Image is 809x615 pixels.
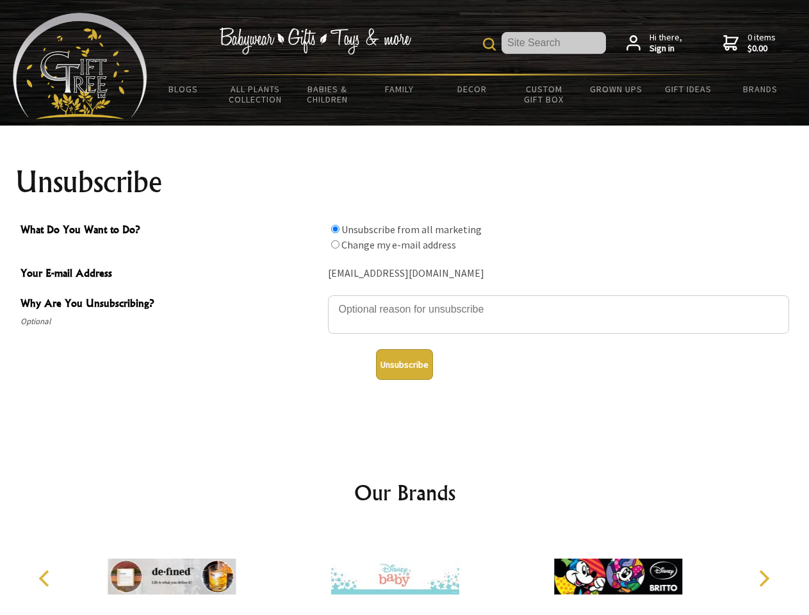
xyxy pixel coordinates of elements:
[508,76,580,113] a: Custom Gift Box
[376,349,433,380] button: Unsubscribe
[219,28,411,54] img: Babywear - Gifts - Toys & more
[291,76,364,113] a: Babies & Children
[20,295,322,314] span: Why Are You Unsubscribing?
[147,76,220,102] a: BLOGS
[328,264,789,284] div: [EMAIL_ADDRESS][DOMAIN_NAME]
[748,43,776,54] strong: $0.00
[650,43,682,54] strong: Sign in
[331,225,339,233] input: What Do You Want to Do?
[723,32,776,54] a: 0 items$0.00
[749,564,778,593] button: Next
[341,223,482,236] label: Unsubscribe from all marketing
[748,31,776,54] span: 0 items
[436,76,508,102] a: Decor
[652,76,724,102] a: Gift Ideas
[724,76,797,102] a: Brands
[20,314,322,329] span: Optional
[26,477,784,508] h2: Our Brands
[13,13,147,119] img: Babyware - Gifts - Toys and more...
[220,76,292,113] a: All Plants Collection
[364,76,436,102] a: Family
[20,222,322,240] span: What Do You Want to Do?
[15,167,794,197] h1: Unsubscribe
[341,238,456,251] label: Change my e-mail address
[626,32,682,54] a: Hi there,Sign in
[331,240,339,249] input: What Do You Want to Do?
[580,76,652,102] a: Grown Ups
[32,564,60,593] button: Previous
[502,32,606,54] input: Site Search
[328,295,789,334] textarea: Why Are You Unsubscribing?
[20,265,322,284] span: Your E-mail Address
[483,38,496,51] img: product search
[650,32,682,54] span: Hi there,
